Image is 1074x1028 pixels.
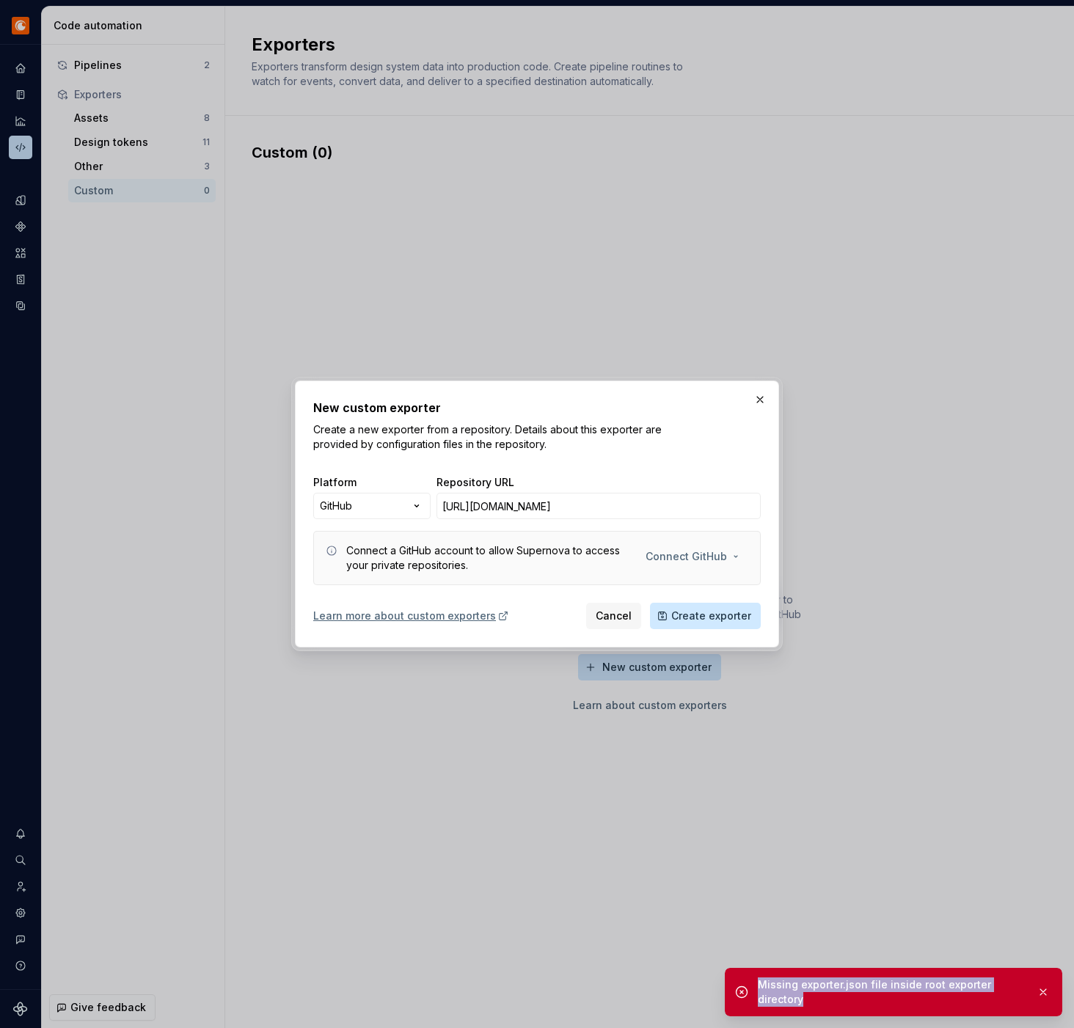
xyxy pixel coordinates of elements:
[758,977,1025,1007] div: Missing exporter.json file inside root exporter directory
[646,549,727,564] span: Connect GitHub
[313,399,761,416] h2: New custom exporter
[436,475,514,490] label: Repository URL
[313,475,357,490] label: Platform
[586,603,641,629] button: Cancel
[671,609,751,623] span: Create exporter
[636,543,748,570] button: Connect GitHub
[313,609,509,623] a: Learn more about custom exporters
[650,603,761,629] button: Create exporter
[596,609,632,623] span: Cancel
[346,543,627,573] div: Connect a GitHub account to allow Supernova to access your private repositories.
[313,422,665,452] p: Create a new exporter from a repository. Details about this exporter are provided by configuratio...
